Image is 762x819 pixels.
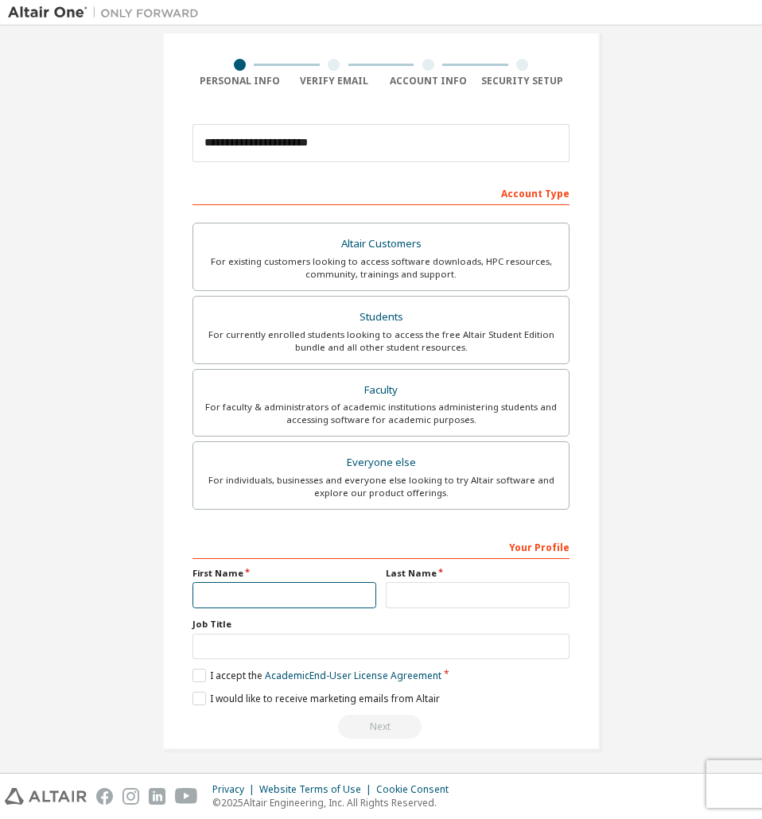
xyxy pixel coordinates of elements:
[203,255,559,281] div: For existing customers looking to access software downloads, HPC resources, community, trainings ...
[8,5,207,21] img: Altair One
[192,567,376,580] label: First Name
[192,180,570,205] div: Account Type
[203,233,559,255] div: Altair Customers
[192,618,570,631] label: Job Title
[175,788,198,805] img: youtube.svg
[192,692,440,705] label: I would like to receive marketing emails from Altair
[192,669,441,682] label: I accept the
[287,75,382,87] div: Verify Email
[203,452,559,474] div: Everyone else
[5,788,87,805] img: altair_logo.svg
[381,75,476,87] div: Account Info
[259,783,376,796] div: Website Terms of Use
[96,788,113,805] img: facebook.svg
[149,788,165,805] img: linkedin.svg
[203,379,559,402] div: Faculty
[212,796,458,809] p: © 2025 Altair Engineering, Inc. All Rights Reserved.
[376,783,458,796] div: Cookie Consent
[122,788,139,805] img: instagram.svg
[265,669,441,682] a: Academic End-User License Agreement
[386,567,570,580] label: Last Name
[203,401,559,426] div: For faculty & administrators of academic institutions administering students and accessing softwa...
[192,534,570,559] div: Your Profile
[192,715,570,739] div: Read and acccept EULA to continue
[212,783,259,796] div: Privacy
[203,328,559,354] div: For currently enrolled students looking to access the free Altair Student Edition bundle and all ...
[203,474,559,499] div: For individuals, businesses and everyone else looking to try Altair software and explore our prod...
[203,306,559,328] div: Students
[192,75,287,87] div: Personal Info
[476,75,570,87] div: Security Setup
